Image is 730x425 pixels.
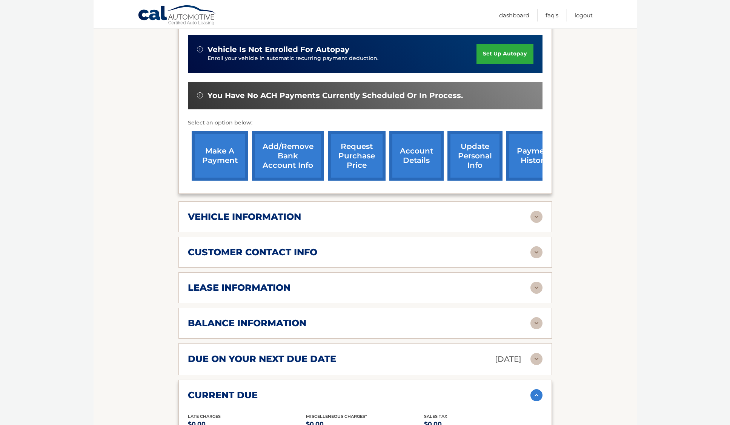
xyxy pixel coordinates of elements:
[138,5,217,27] a: Cal Automotive
[197,46,203,52] img: alert-white.svg
[188,282,290,293] h2: lease information
[495,353,521,366] p: [DATE]
[575,9,593,21] a: Logout
[546,9,558,21] a: FAQ's
[530,317,543,329] img: accordion-rest.svg
[530,246,543,258] img: accordion-rest.svg
[530,282,543,294] img: accordion-rest.svg
[530,389,543,401] img: accordion-active.svg
[530,211,543,223] img: accordion-rest.svg
[506,131,563,181] a: payment history
[328,131,386,181] a: request purchase price
[188,353,336,365] h2: due on your next due date
[197,92,203,98] img: alert-white.svg
[188,247,317,258] h2: customer contact info
[188,414,221,419] span: Late Charges
[188,390,258,401] h2: current due
[499,9,529,21] a: Dashboard
[207,54,477,63] p: Enroll your vehicle in automatic recurring payment deduction.
[389,131,444,181] a: account details
[188,118,543,127] p: Select an option below:
[188,318,306,329] h2: balance information
[207,45,349,54] span: vehicle is not enrolled for autopay
[252,131,324,181] a: Add/Remove bank account info
[476,44,533,64] a: set up autopay
[424,414,447,419] span: Sales Tax
[188,211,301,222] h2: vehicle information
[530,353,543,365] img: accordion-rest.svg
[306,414,367,419] span: Miscelleneous Charges*
[192,131,248,181] a: make a payment
[207,91,463,100] span: You have no ACH payments currently scheduled or in process.
[447,131,503,181] a: update personal info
